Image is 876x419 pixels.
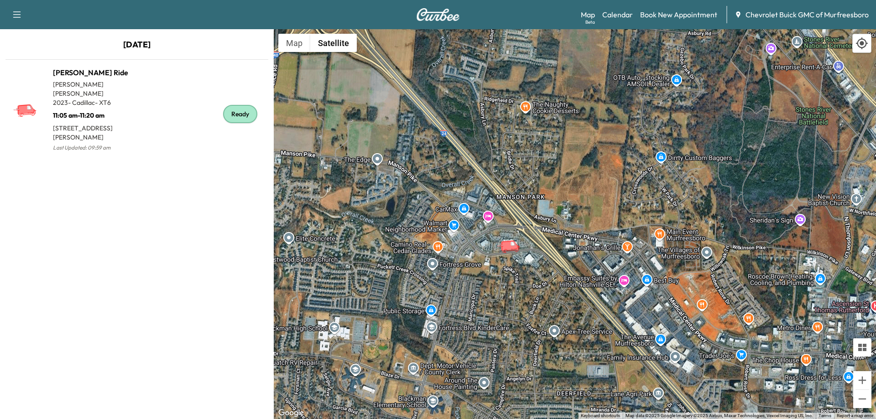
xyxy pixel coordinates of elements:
a: Terms (opens in new tab) [819,413,831,418]
div: Beta [585,19,595,26]
div: Recenter map [852,34,871,53]
a: Report a map error [837,413,873,418]
button: Zoom out [853,390,871,408]
p: [STREET_ADDRESS][PERSON_NAME] [53,120,137,142]
p: 11:05 am - 11:20 am [53,107,137,120]
a: Calendar [602,9,633,20]
gmp-advanced-marker: Roderick's Ride [496,230,528,246]
button: Keyboard shortcuts [581,413,620,419]
p: [PERSON_NAME] [PERSON_NAME] [53,80,137,98]
a: MapBeta [581,9,595,20]
button: Tilt map [853,338,871,357]
a: Book New Appointment [640,9,717,20]
img: Google [276,407,306,419]
button: Show street map [278,34,310,52]
h1: [PERSON_NAME] Ride [53,67,137,78]
span: Map data ©2025 Google Imagery ©2025 Airbus, Maxar Technologies, Vexcel Imaging US, Inc. [626,413,813,418]
img: Curbee Logo [416,8,460,21]
a: Open this area in Google Maps (opens a new window) [276,407,306,419]
button: Zoom in [853,371,871,389]
button: Show satellite imagery [310,34,357,52]
p: Last Updated: 09:59 am [53,142,137,154]
p: 2023 - Cadillac - XT6 [53,98,137,107]
div: Ready [223,105,257,123]
span: Chevrolet Buick GMC of Murfreesboro [746,9,869,20]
